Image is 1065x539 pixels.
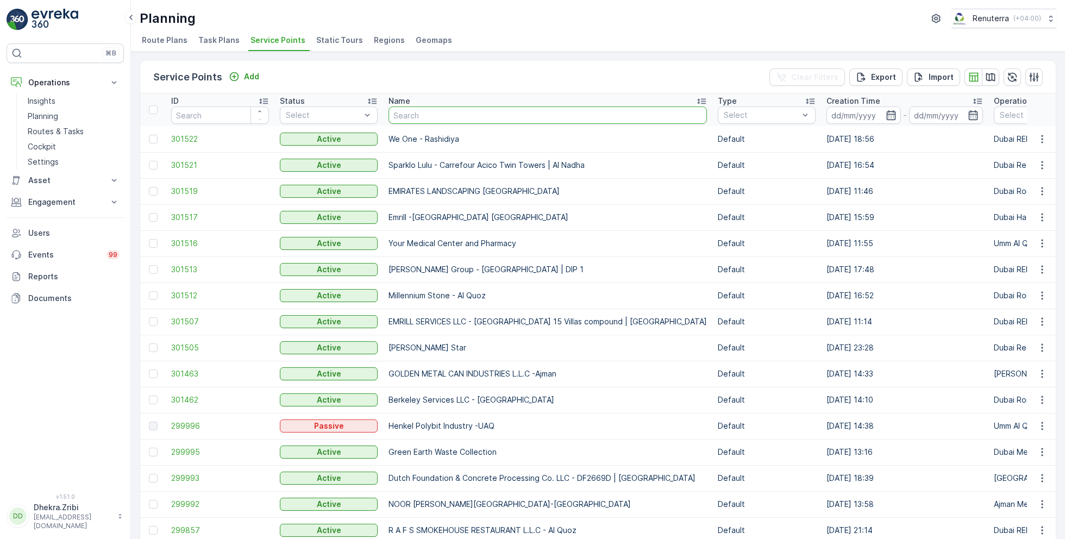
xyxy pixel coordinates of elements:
[718,525,816,536] p: Default
[28,197,102,208] p: Engagement
[28,126,84,137] p: Routes & Tasks
[171,368,269,379] span: 301463
[171,499,269,510] span: 299992
[994,96,1036,106] p: Operations
[280,237,378,250] button: Active
[171,212,269,223] a: 301517
[821,178,988,204] td: [DATE] 11:46
[280,367,378,380] button: Active
[171,238,269,249] span: 301516
[718,290,816,301] p: Default
[171,421,269,431] a: 299996
[821,152,988,178] td: [DATE] 16:54
[171,447,269,457] a: 299995
[149,369,158,378] div: Toggle Row Selected
[7,222,124,244] a: Users
[149,500,158,509] div: Toggle Row Selected
[149,161,158,170] div: Toggle Row Selected
[903,109,907,122] p: -
[389,368,707,379] p: GOLDEN METAL CAN INDUSTRIES L.L.C -Ajman
[821,491,988,517] td: [DATE] 13:58
[224,70,264,83] button: Add
[389,525,707,536] p: R A F S SMOKEHOUSE RESTAURANT L.L.C - Al Quoz
[280,159,378,172] button: Active
[718,499,816,510] p: Default
[149,291,158,300] div: Toggle Row Selected
[149,135,158,143] div: Toggle Row Selected
[389,160,707,171] p: Sparklo Lulu - Carrefour Acico Twin Towers | Al Nadha
[171,525,269,536] a: 299857
[149,317,158,326] div: Toggle Row Selected
[171,394,269,405] span: 301462
[317,134,341,145] p: Active
[389,394,707,405] p: Berkeley Services LLC - [GEOGRAPHIC_DATA]
[149,187,158,196] div: Toggle Row Selected
[389,186,707,197] p: EMIRATES LANDSCAPING [GEOGRAPHIC_DATA]
[149,422,158,430] div: Toggle Row Selected
[718,316,816,327] p: Default
[317,186,341,197] p: Active
[149,343,158,352] div: Toggle Row Selected
[724,110,799,121] p: Select
[7,287,124,309] a: Documents
[718,473,816,484] p: Default
[109,250,117,259] p: 99
[171,316,269,327] a: 301507
[951,9,1056,28] button: Renuterra(+04:00)
[909,106,983,124] input: dd/mm/yyyy
[316,35,363,46] span: Static Tours
[317,394,341,405] p: Active
[718,394,816,405] p: Default
[171,134,269,145] a: 301522
[171,264,269,275] span: 301513
[718,160,816,171] p: Default
[317,525,341,536] p: Active
[28,228,120,239] p: Users
[826,96,880,106] p: Creation Time
[171,160,269,171] span: 301521
[317,447,341,457] p: Active
[389,421,707,431] p: Henkel Polybit Industry -UAQ
[32,9,78,30] img: logo_light-DOdMpM7g.png
[821,204,988,230] td: [DATE] 15:59
[821,361,988,387] td: [DATE] 14:33
[317,290,341,301] p: Active
[142,35,187,46] span: Route Plans
[718,238,816,249] p: Default
[821,283,988,309] td: [DATE] 16:52
[416,35,452,46] span: Geomaps
[149,526,158,535] div: Toggle Row Selected
[28,96,55,106] p: Insights
[34,502,112,513] p: Dhekra.Zribi
[821,439,988,465] td: [DATE] 13:16
[718,264,816,275] p: Default
[198,35,240,46] span: Task Plans
[280,315,378,328] button: Active
[149,213,158,222] div: Toggle Row Selected
[317,238,341,249] p: Active
[389,290,707,301] p: Millennium Stone - Al Quoz
[171,342,269,353] span: 301505
[28,271,120,282] p: Reports
[149,474,158,482] div: Toggle Row Selected
[171,290,269,301] a: 301512
[821,413,988,439] td: [DATE] 14:38
[171,186,269,197] span: 301519
[718,421,816,431] p: Default
[821,465,988,491] td: [DATE] 18:39
[280,263,378,276] button: Active
[317,368,341,379] p: Active
[140,10,196,27] p: Planning
[28,175,102,186] p: Asset
[23,109,124,124] a: Planning
[317,499,341,510] p: Active
[149,239,158,248] div: Toggle Row Selected
[286,110,361,121] p: Select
